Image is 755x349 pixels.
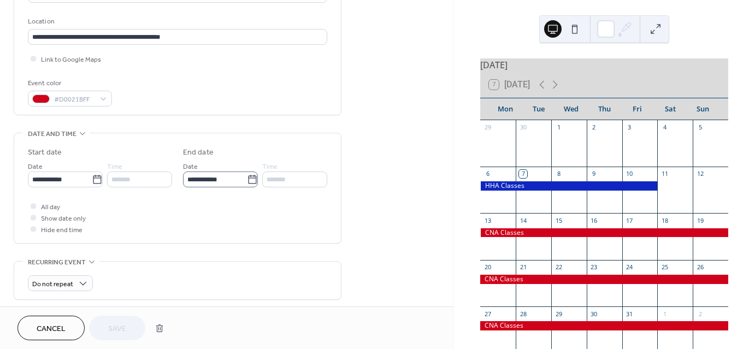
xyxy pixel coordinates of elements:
[590,170,598,178] div: 9
[41,54,101,66] span: Link to Google Maps
[41,202,60,213] span: All day
[480,228,728,238] div: CNA Classes
[480,321,728,330] div: CNA Classes
[696,170,704,178] div: 12
[621,98,653,120] div: Fri
[28,161,43,173] span: Date
[590,216,598,224] div: 16
[37,323,66,335] span: Cancel
[32,278,73,291] span: Do not repeat
[483,216,492,224] div: 13
[653,98,686,120] div: Sat
[590,123,598,132] div: 2
[590,263,598,271] div: 23
[696,123,704,132] div: 5
[696,310,704,318] div: 2
[28,16,325,27] div: Location
[483,170,492,178] div: 6
[483,123,492,132] div: 29
[28,147,62,158] div: Start date
[262,161,278,173] span: Time
[480,58,728,72] div: [DATE]
[626,123,634,132] div: 3
[660,310,669,318] div: 1
[660,170,669,178] div: 11
[626,216,634,224] div: 17
[626,263,634,271] div: 24
[28,128,76,140] span: Date and time
[522,98,555,120] div: Tue
[555,216,563,224] div: 15
[28,257,86,268] span: Recurring event
[519,263,527,271] div: 21
[555,310,563,318] div: 29
[696,216,704,224] div: 19
[555,170,563,178] div: 8
[626,170,634,178] div: 10
[660,216,669,224] div: 18
[480,181,657,191] div: HHA Classes
[489,98,522,120] div: Mon
[588,98,621,120] div: Thu
[17,316,85,340] button: Cancel
[183,161,198,173] span: Date
[41,213,86,224] span: Show date only
[483,310,492,318] div: 27
[54,94,95,105] span: #D0021BFF
[480,275,728,284] div: CNA Classes
[590,310,598,318] div: 30
[555,263,563,271] div: 22
[626,310,634,318] div: 31
[107,161,122,173] span: Time
[519,123,527,132] div: 30
[519,170,527,178] div: 7
[41,224,82,236] span: Hide end time
[519,310,527,318] div: 28
[660,123,669,132] div: 4
[483,263,492,271] div: 20
[28,78,110,89] div: Event color
[183,147,214,158] div: End date
[696,263,704,271] div: 26
[687,98,719,120] div: Sun
[519,216,527,224] div: 14
[660,263,669,271] div: 25
[555,123,563,132] div: 1
[555,98,588,120] div: Wed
